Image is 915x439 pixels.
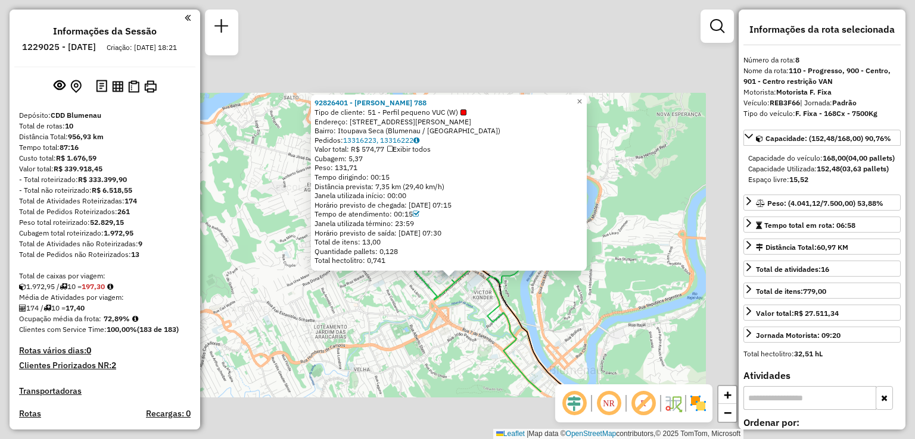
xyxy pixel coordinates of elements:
[60,283,67,290] i: Total de rotas
[19,142,191,153] div: Tempo total:
[117,207,130,216] strong: 261
[104,228,133,237] strong: 1.972,95
[22,42,96,52] h6: 1229025 - [DATE]
[595,389,623,418] span: Ocultar NR
[65,121,73,130] strong: 10
[315,209,583,219] div: Tempo de atendimento: 00:15
[53,26,157,37] h4: Informações da Sessão
[54,164,102,173] strong: R$ 339.918,45
[315,108,583,117] div: Tipo de cliente:
[748,164,896,174] div: Capacidade Utilizada:
[315,163,583,173] div: Peso: 131,71
[724,387,732,402] span: +
[765,134,891,143] span: Capacidade: (152,48/168,00) 90,76%
[629,389,658,418] span: Exibir rótulo
[756,308,839,319] div: Valor total:
[743,415,901,429] label: Ordenar por:
[413,209,419,218] a: Com service time
[19,386,191,396] h4: Transportadoras
[19,314,101,323] span: Ocupação média da frota:
[19,305,26,312] i: Total de Atividades
[832,98,857,107] strong: Padrão
[315,247,583,256] div: Quantidade pallets: 0,128
[68,77,84,96] button: Centralizar mapa no depósito ou ponto de apoio
[795,55,799,64] strong: 8
[19,217,191,228] div: Peso total roteirizado:
[817,243,848,252] span: 60,97 KM
[743,305,901,321] a: Valor total:R$ 27.511,34
[19,206,191,217] div: Total de Pedidos Roteirizados:
[315,173,583,182] div: Tempo dirigindo: 00:15
[19,185,191,196] div: - Total não roteirizado:
[493,429,743,439] div: Map data © contributors,© 2025 TomTom, Microsoft
[748,153,896,164] div: Capacidade do veículo:
[800,98,857,107] span: | Jornada:
[743,261,901,277] a: Total de atividades:16
[19,360,191,371] h4: Clientes Priorizados NR:
[131,250,139,259] strong: 13
[743,24,901,35] h4: Informações da rota selecionada
[315,191,583,200] div: Janela utilizada início: 00:00
[19,292,191,303] div: Média de Atividades por viagem:
[315,237,583,247] div: Total de itens: 13,00
[107,325,137,334] strong: 100,00%
[756,330,841,341] div: Jornada Motorista: 09:20
[78,175,127,184] strong: R$ 333.399,90
[19,121,191,131] div: Total de rotas:
[51,77,68,96] button: Exibir sessão original
[664,394,683,413] img: Fluxo de ruas
[743,217,901,233] a: Tempo total em rota: 06:58
[66,303,85,312] strong: 17,40
[527,429,528,438] span: |
[137,325,179,334] strong: (183 de 183)
[315,117,583,126] div: Endereço: [STREET_ADDRESS][PERSON_NAME]
[125,196,137,205] strong: 174
[743,65,901,87] div: Nome da rota:
[566,429,617,438] a: OpenStreetMap
[560,389,589,418] span: Ocultar deslocamento
[840,164,889,173] strong: (03,63 pallets)
[19,325,107,334] span: Clientes com Service Time:
[92,186,132,195] strong: R$ 6.518,55
[496,429,525,438] a: Leaflet
[743,327,901,343] a: Jornada Motorista: 09:20
[315,200,583,210] div: Horário previsto de chegada: [DATE] 07:15
[743,239,901,255] a: Distância Total:60,97 KM
[138,239,142,248] strong: 9
[60,143,79,152] strong: 87:16
[19,228,191,239] div: Cubagem total roteirizado:
[315,126,583,136] div: Bairro: Itoupava Seca (Blumenau / [GEOGRAPHIC_DATA])
[126,78,142,95] button: Visualizar Romaneio
[368,108,466,117] span: 51 - Perfil pequeno VUC (W)
[19,196,191,206] div: Total de Atividades Roteirizadas:
[572,95,587,109] a: Close popup
[795,109,877,118] strong: F. Fixa - 168Cx - 7500Kg
[413,137,419,144] i: Observações
[19,281,191,292] div: 1.972,95 / 10 =
[718,404,736,422] a: Zoom out
[821,265,829,274] strong: 16
[19,174,191,185] div: - Total roteirizado:
[846,153,895,162] strong: (04,00 pallets)
[743,98,901,108] div: Veículo:
[110,78,126,94] button: Visualizar relatório de Roteirização
[315,98,427,107] a: 92826401 - [PERSON_NAME] 788
[767,199,883,208] span: Peso: (4.041,12/7.500,00) 53,88%
[51,111,101,120] strong: CDD Blumenau
[770,98,800,107] strong: REB3F66
[577,96,582,106] span: ×
[107,283,113,290] i: Meta Caixas/viagem: 199,74 Diferença: -2,45
[743,349,901,359] div: Total hectolitro:
[86,345,91,356] strong: 0
[56,153,97,162] strong: R$ 1.676,59
[776,87,832,96] strong: Motorista F. Fixa
[315,219,583,228] div: Janela utilizada término: 23:59
[68,132,104,141] strong: 956,93 km
[315,182,583,192] div: Distância prevista: 7,35 km (29,40 km/h)
[210,14,234,41] a: Nova sessão e pesquisa
[315,228,583,238] div: Horário previsto de saída: [DATE] 07:30
[19,271,191,281] div: Total de caixas por viagem:
[94,77,110,96] button: Logs desbloquear sessão
[756,265,829,274] span: Total de atividades:
[794,309,839,318] strong: R$ 27.511,34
